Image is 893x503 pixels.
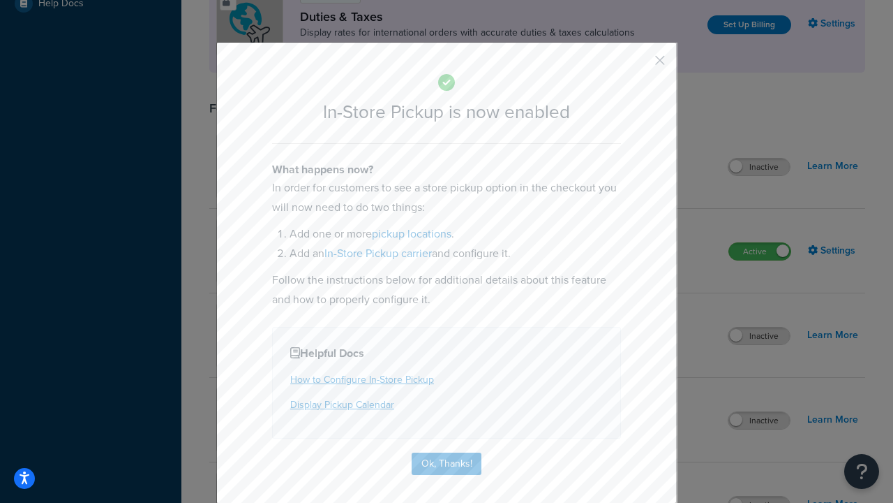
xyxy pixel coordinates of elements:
a: Display Pickup Calendar [290,398,394,412]
li: Add one or more . [290,224,621,244]
h4: Helpful Docs [290,345,603,362]
p: Follow the instructions below for additional details about this feature and how to properly confi... [272,270,621,309]
a: pickup locations [372,226,451,242]
a: How to Configure In-Store Pickup [290,372,434,387]
li: Add an and configure it. [290,244,621,263]
h2: In-Store Pickup is now enabled [272,102,621,122]
button: Ok, Thanks! [412,453,481,475]
h4: What happens now? [272,161,621,178]
a: In-Store Pickup carrier [324,245,432,261]
p: In order for customers to see a store pickup option in the checkout you will now need to do two t... [272,178,621,217]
